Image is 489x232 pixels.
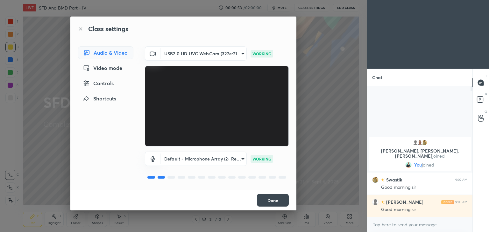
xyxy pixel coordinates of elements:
[385,199,423,205] h6: [PERSON_NAME]
[372,199,379,205] img: default.png
[421,140,428,146] img: 536b96a0ae7d46beb9c942d9ff77c6f8.jpg
[367,69,387,86] p: Chat
[414,162,422,167] span: You
[405,162,412,168] img: 963340471ff5441e8619d0a0448153d9.jpg
[372,148,467,159] p: [PERSON_NAME], [PERSON_NAME], [PERSON_NAME]
[455,200,467,204] div: 9:03 AM
[367,136,472,217] div: grid
[485,74,487,78] p: T
[432,153,445,159] span: joined
[372,177,379,183] img: 536b96a0ae7d46beb9c942d9ff77c6f8.jpg
[160,46,247,61] div: USB2.0 HD UVC WebCam (322e:210e)
[257,194,289,207] button: Done
[88,24,128,34] h2: Class settings
[485,92,487,96] p: D
[381,207,467,213] div: Good morning sir
[78,62,133,74] div: Video mode
[381,184,467,191] div: Good morning sir
[385,176,402,183] h6: Swastik
[78,92,133,105] div: Shortcuts
[160,152,247,166] div: USB2.0 HD UVC WebCam (322e:210e)
[412,140,419,146] img: default.png
[252,51,271,57] p: WORKING
[78,77,133,90] div: Controls
[78,46,133,59] div: Audio & Video
[441,200,454,204] img: iconic-light.a09c19a4.png
[485,109,487,114] p: G
[381,201,385,204] img: no-rating-badge.077c3623.svg
[252,156,271,162] p: WORKING
[422,162,434,167] span: joined
[381,178,385,182] img: no-rating-badge.077c3623.svg
[455,178,467,182] div: 9:02 AM
[417,140,423,146] img: 968aa45ed184470e93d55f3ee93055d8.jpg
